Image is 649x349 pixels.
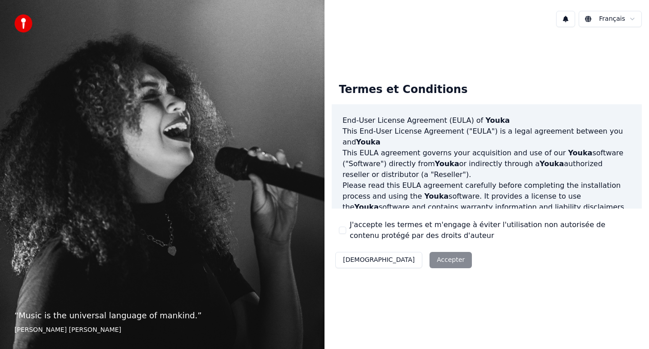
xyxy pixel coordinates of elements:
span: Youka [539,159,564,168]
img: youka [14,14,32,33]
div: Termes et Conditions [332,75,475,104]
label: J'accepte les termes et m'engage à éviter l'utilisation non autorisée de contenu protégé par des ... [350,219,635,241]
span: Youka [424,192,448,200]
footer: [PERSON_NAME] [PERSON_NAME] [14,326,310,335]
p: “ Music is the universal language of mankind. ” [14,309,310,322]
p: This End-User License Agreement ("EULA") is a legal agreement between you and [343,126,631,148]
p: Please read this EULA agreement carefully before completing the installation process and using th... [343,180,631,213]
p: This EULA agreement governs your acquisition and use of our software ("Software") directly from o... [343,148,631,180]
span: Youka [485,116,510,125]
span: Youka [435,159,459,168]
span: Youka [568,149,592,157]
button: [DEMOGRAPHIC_DATA] [335,252,422,268]
h3: End-User License Agreement (EULA) of [343,115,631,126]
span: Youka [354,203,379,211]
span: Youka [356,138,380,146]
